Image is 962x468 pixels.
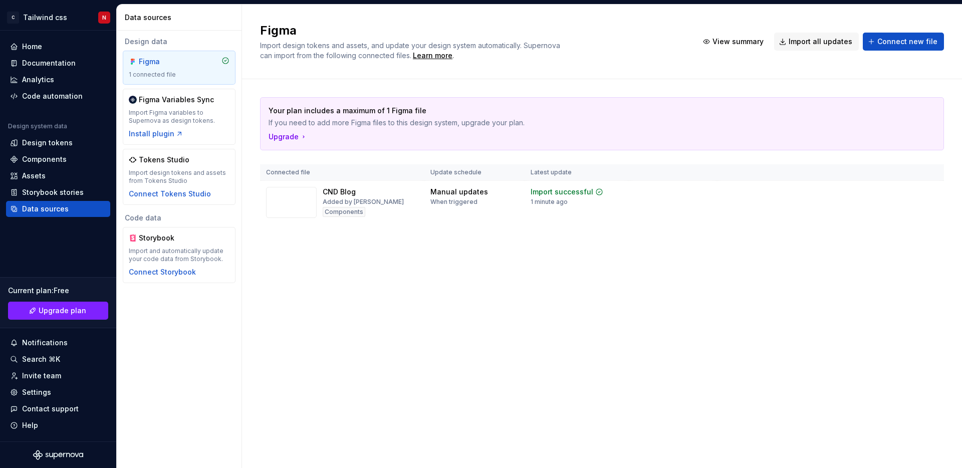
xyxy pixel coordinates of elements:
button: Contact support [6,401,110,417]
a: Figma1 connected file [123,51,235,85]
span: Import all updates [789,37,852,47]
div: Help [22,420,38,430]
div: Import design tokens and assets from Tokens Studio [129,169,229,185]
th: Update schedule [424,164,525,181]
button: Import all updates [774,33,859,51]
span: View summary [712,37,764,47]
div: Search ⌘K [22,354,60,364]
svg: Supernova Logo [33,450,83,460]
div: Notifications [22,338,68,348]
a: Documentation [6,55,110,71]
a: Components [6,151,110,167]
div: Design system data [8,122,67,130]
div: Import successful [531,187,593,197]
button: Notifications [6,335,110,351]
button: Connect Tokens Studio [129,189,211,199]
button: Connect new file [863,33,944,51]
div: Storybook stories [22,187,84,197]
button: Connect Storybook [129,267,196,277]
div: Components [323,207,365,217]
div: Code automation [22,91,83,101]
div: Data sources [125,13,237,23]
button: Search ⌘K [6,351,110,367]
div: Import and automatically update your code data from Storybook. [129,247,229,263]
th: Latest update [525,164,629,181]
div: Design data [123,37,235,47]
button: Upgrade plan [8,302,108,320]
div: Code data [123,213,235,223]
a: StorybookImport and automatically update your code data from Storybook.Connect Storybook [123,227,235,283]
button: Install plugin [129,129,183,139]
div: Tailwind css [23,13,67,23]
a: Home [6,39,110,55]
a: Figma Variables SyncImport Figma variables to Supernova as design tokens.Install plugin [123,89,235,145]
p: Your plan includes a maximum of 1 Figma file [269,106,865,116]
span: Connect new file [877,37,937,47]
div: Data sources [22,204,69,214]
a: Settings [6,384,110,400]
h2: Figma [260,23,686,39]
span: Import design tokens and assets, and update your design system automatically. Supernova can impor... [260,41,562,60]
div: Settings [22,387,51,397]
div: Analytics [22,75,54,85]
a: Design tokens [6,135,110,151]
a: Invite team [6,368,110,384]
div: 1 connected file [129,71,229,79]
a: Assets [6,168,110,184]
span: Upgrade plan [39,306,86,316]
button: Help [6,417,110,433]
th: Connected file [260,164,424,181]
div: When triggered [430,198,477,206]
a: Storybook stories [6,184,110,200]
div: Invite team [22,371,61,381]
a: Learn more [413,51,452,61]
div: Figma [139,57,187,67]
div: Assets [22,171,46,181]
div: CND Blog [323,187,356,197]
div: Contact support [22,404,79,414]
div: Current plan : Free [8,286,108,296]
a: Tokens StudioImport design tokens and assets from Tokens StudioConnect Tokens Studio [123,149,235,205]
div: C [7,12,19,24]
div: Added by [PERSON_NAME] [323,198,404,206]
button: CTailwind cssN [2,7,114,28]
div: Components [22,154,67,164]
div: Home [22,42,42,52]
div: Manual updates [430,187,488,197]
div: 1 minute ago [531,198,568,206]
span: . [411,52,454,60]
div: N [102,14,106,22]
div: Figma Variables Sync [139,95,214,105]
div: Import Figma variables to Supernova as design tokens. [129,109,229,125]
a: Code automation [6,88,110,104]
div: Documentation [22,58,76,68]
button: View summary [698,33,770,51]
div: Design tokens [22,138,73,148]
button: Upgrade [269,132,308,142]
a: Data sources [6,201,110,217]
a: Analytics [6,72,110,88]
div: Tokens Studio [139,155,189,165]
div: Storybook [139,233,187,243]
p: If you need to add more Figma files to this design system, upgrade your plan. [269,118,865,128]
